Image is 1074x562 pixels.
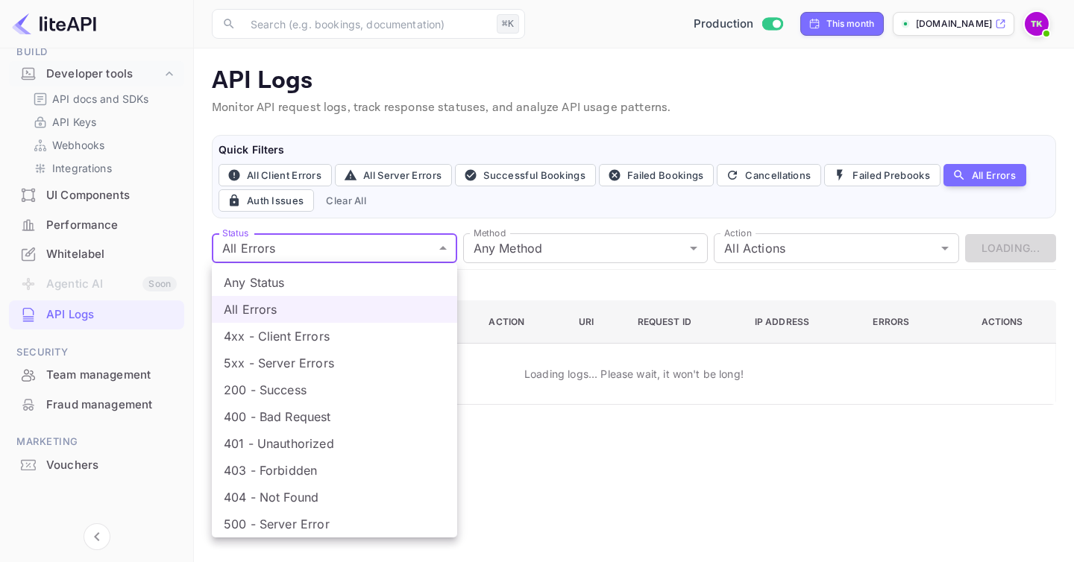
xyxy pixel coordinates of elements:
li: 404 - Not Found [212,484,457,511]
li: 5xx - Server Errors [212,350,457,376]
li: 400 - Bad Request [212,403,457,430]
li: 500 - Server Error [212,511,457,537]
li: 403 - Forbidden [212,457,457,484]
li: 4xx - Client Errors [212,323,457,350]
li: 200 - Success [212,376,457,403]
li: All Errors [212,296,457,323]
li: Any Status [212,269,457,296]
li: 401 - Unauthorized [212,430,457,457]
